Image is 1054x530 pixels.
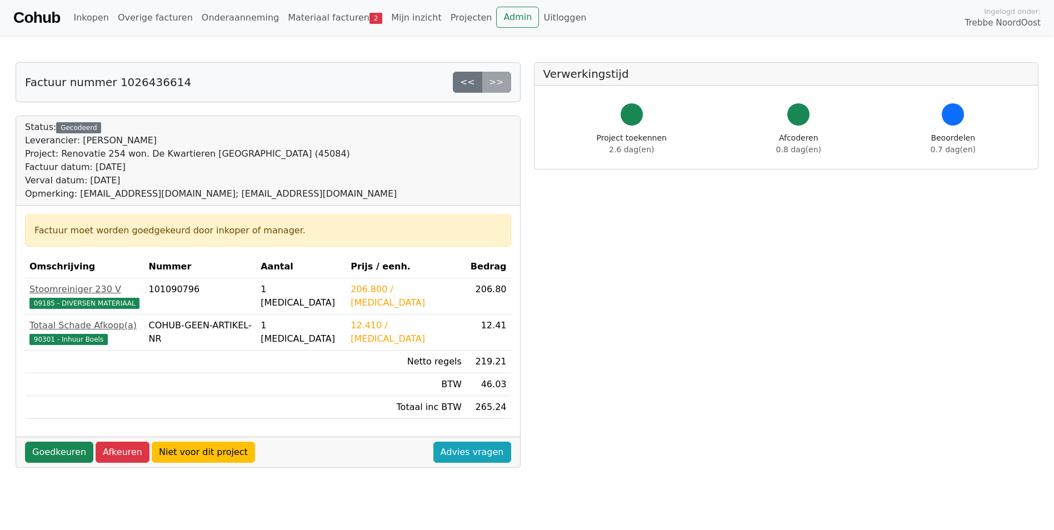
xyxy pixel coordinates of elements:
[387,7,446,29] a: Mijn inzicht
[453,72,482,93] a: <<
[261,283,342,309] div: 1 [MEDICAL_DATA]
[433,442,511,463] a: Advies vragen
[466,373,511,396] td: 46.03
[965,17,1041,29] span: Trebbe NoordOost
[543,67,1030,81] h5: Verwerkingstijd
[931,145,976,154] span: 0.7 dag(en)
[351,319,462,346] div: 12.410 / [MEDICAL_DATA]
[984,6,1041,17] span: Ingelogd onder:
[597,132,667,156] div: Project toekennen
[346,396,466,419] td: Totaal inc BTW
[152,442,255,463] a: Niet voor dit project
[261,319,342,346] div: 1 [MEDICAL_DATA]
[776,132,821,156] div: Afcoderen
[446,7,497,29] a: Projecten
[144,278,256,314] td: 101090796
[13,4,60,31] a: Cohub
[113,7,197,29] a: Overige facturen
[466,396,511,419] td: 265.24
[29,298,139,309] span: 09185 - DIVERSEN MATERIAAL
[496,7,539,28] a: Admin
[609,145,654,154] span: 2.6 dag(en)
[25,121,397,201] div: Status:
[466,278,511,314] td: 206.80
[56,122,101,133] div: Gecodeerd
[29,283,139,296] div: Stoomreiniger 230 V
[29,283,139,309] a: Stoomreiniger 230 V09185 - DIVERSEN MATERIAAL
[25,147,397,161] div: Project: Renovatie 254 won. De Kwartieren [GEOGRAPHIC_DATA] (45084)
[25,256,144,278] th: Omschrijving
[144,256,256,278] th: Nummer
[346,256,466,278] th: Prijs / eenh.
[25,76,191,89] h5: Factuur nummer 1026436614
[25,174,397,187] div: Verval datum: [DATE]
[25,187,397,201] div: Opmerking: [EMAIL_ADDRESS][DOMAIN_NAME]; [EMAIL_ADDRESS][DOMAIN_NAME]
[144,314,256,351] td: COHUB-GEEN-ARTIKEL-NR
[29,319,139,346] a: Totaal Schade Afkoop(a)90301 - Inhuur Boels
[96,442,149,463] a: Afkeuren
[466,256,511,278] th: Bedrag
[25,161,397,174] div: Factuur datum: [DATE]
[29,319,139,332] div: Totaal Schade Afkoop(a)
[466,314,511,351] td: 12.41
[69,7,113,29] a: Inkopen
[346,373,466,396] td: BTW
[466,351,511,373] td: 219.21
[346,351,466,373] td: Netto regels
[931,132,976,156] div: Beoordelen
[197,7,283,29] a: Onderaanneming
[256,256,346,278] th: Aantal
[283,7,387,29] a: Materiaal facturen2
[369,13,382,24] span: 2
[539,7,591,29] a: Uitloggen
[351,283,462,309] div: 206.800 / [MEDICAL_DATA]
[25,442,93,463] a: Goedkeuren
[34,224,502,237] div: Factuur moet worden goedgekeurd door inkoper of manager.
[776,145,821,154] span: 0.8 dag(en)
[25,134,397,147] div: Leverancier: [PERSON_NAME]
[29,334,108,345] span: 90301 - Inhuur Boels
